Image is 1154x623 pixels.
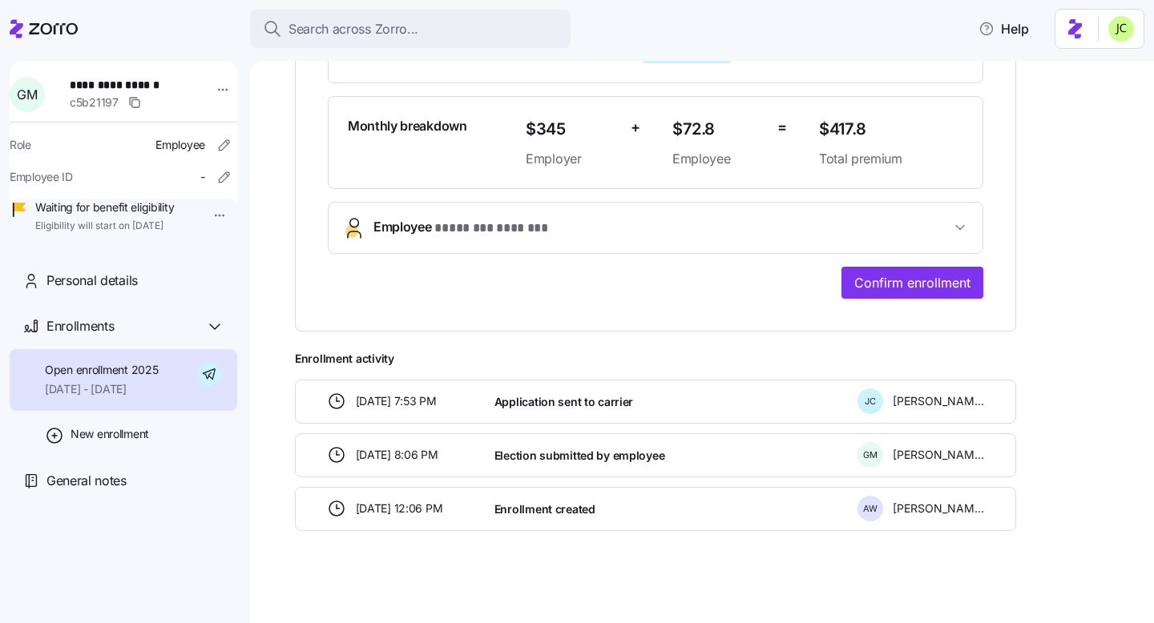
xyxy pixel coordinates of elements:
[863,504,878,513] span: A W
[46,471,127,491] span: General notes
[356,447,438,463] span: [DATE] 8:06 PM
[865,397,876,406] span: J C
[348,116,467,136] span: Monthly breakdown
[356,393,437,409] span: [DATE] 7:53 PM
[1108,16,1134,42] img: 0d5040ea9766abea509702906ec44285
[295,351,1016,367] span: Enrollment activity
[71,426,149,442] span: New enrollment
[494,448,665,464] span: Election submitted by employee
[35,219,174,233] span: Eligibility will start on [DATE]
[841,267,983,299] button: Confirm enrollment
[155,137,205,153] span: Employee
[526,149,618,169] span: Employer
[494,501,595,517] span: Enrollment created
[46,271,138,291] span: Personal details
[893,500,984,516] span: [PERSON_NAME]
[854,273,970,292] span: Confirm enrollment
[777,116,787,139] span: =
[863,451,878,460] span: G M
[893,393,984,409] span: [PERSON_NAME]
[893,447,984,463] span: [PERSON_NAME]
[672,116,765,143] span: $72.8
[200,169,205,185] span: -
[288,19,418,39] span: Search across Zorro...
[978,19,1029,38] span: Help
[10,169,73,185] span: Employee ID
[45,362,158,378] span: Open enrollment 2025
[526,116,618,143] span: $345
[631,116,640,139] span: +
[672,149,765,169] span: Employee
[356,500,443,516] span: [DATE] 12:06 PM
[70,94,119,111] span: c5b21197
[17,88,37,101] span: G M
[10,137,31,153] span: Role
[966,13,1042,45] button: Help
[35,199,174,215] span: Waiting for benefit eligibility
[819,149,963,169] span: Total premium
[373,217,549,239] span: Employee
[250,10,571,48] button: Search across Zorro...
[45,381,158,397] span: [DATE] - [DATE]
[46,316,114,336] span: Enrollments
[494,394,633,410] span: Application sent to carrier
[819,116,963,143] span: $417.8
